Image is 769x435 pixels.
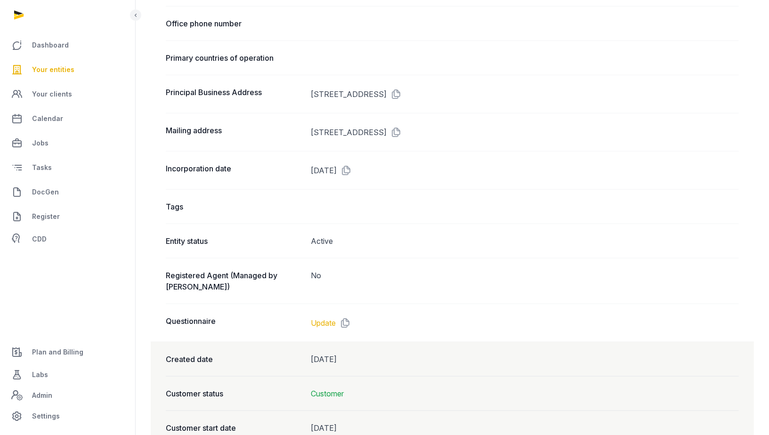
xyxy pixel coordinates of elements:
a: Jobs [8,132,128,154]
a: Settings [8,405,128,427]
a: DocGen [8,181,128,203]
a: Plan and Billing [8,341,128,363]
span: Dashboard [32,40,69,51]
dt: Created date [166,354,303,365]
a: Tasks [8,156,128,179]
span: Labs [32,369,48,380]
dd: [STREET_ADDRESS] [311,87,739,102]
span: Jobs [32,137,49,149]
a: Register [8,205,128,228]
dd: [DATE] [311,163,739,178]
a: CDD [8,230,128,249]
span: Calendar [32,113,63,124]
dt: Customer status [166,388,303,399]
dt: Principal Business Address [166,87,303,102]
span: Settings [32,411,60,422]
span: Your entities [32,64,74,75]
dt: Questionnaire [166,315,303,330]
dt: Entity status [166,235,303,247]
a: Admin [8,386,128,405]
dt: Registered Agent (Managed by [PERSON_NAME]) [166,270,303,292]
span: DocGen [32,186,59,198]
dd: Customer [311,388,739,399]
span: Plan and Billing [32,346,83,358]
a: Dashboard [8,34,128,56]
dt: Incorporation date [166,163,303,178]
span: Admin [32,390,52,401]
a: Update [311,317,336,329]
dt: Tags [166,201,303,212]
span: Register [32,211,60,222]
a: Your entities [8,58,128,81]
dd: Active [311,235,739,247]
span: CDD [32,234,47,245]
dt: Office phone number [166,18,303,29]
dd: No [311,270,739,292]
dt: Mailing address [166,125,303,140]
dt: Primary countries of operation [166,52,303,64]
span: Tasks [32,162,52,173]
a: Labs [8,363,128,386]
a: Your clients [8,83,128,105]
dd: [DATE] [311,422,739,434]
dd: [STREET_ADDRESS] [311,125,739,140]
dd: [DATE] [311,354,739,365]
a: Calendar [8,107,128,130]
span: Your clients [32,89,72,100]
dt: Customer start date [166,422,303,434]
